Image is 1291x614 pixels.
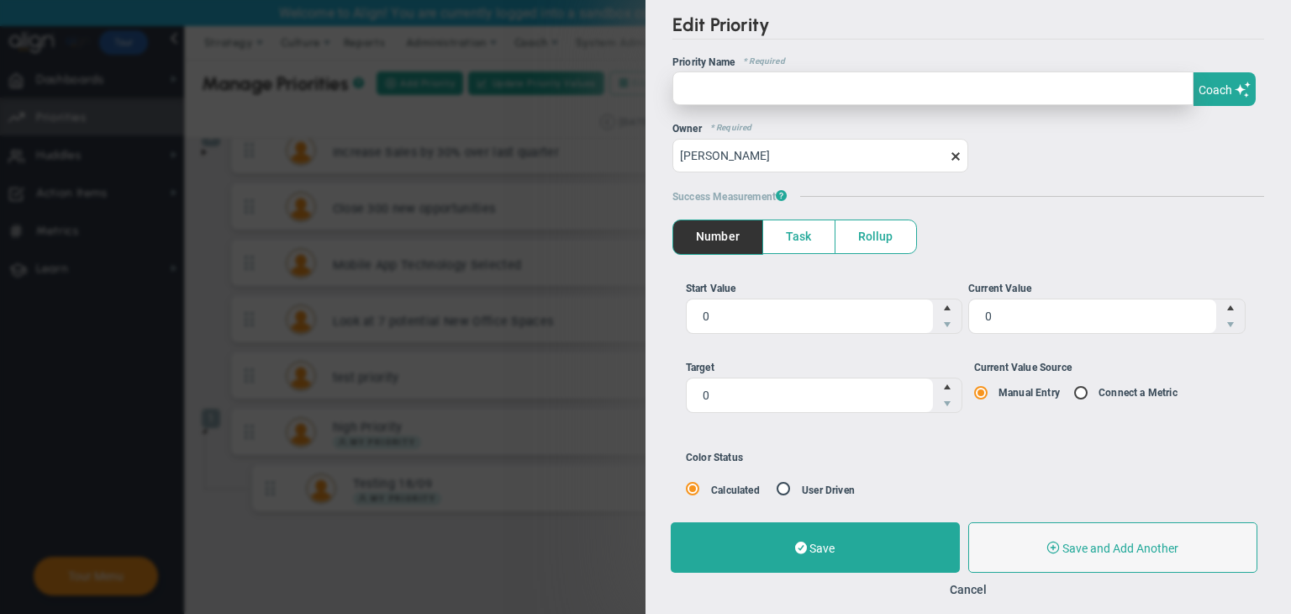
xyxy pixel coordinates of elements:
span: Decrease value [933,316,962,333]
span: Rollup [835,220,916,253]
label: Calculated [711,484,760,496]
h2: Edit Priority [672,13,1264,40]
span: Success Measurement [672,189,787,203]
span: Increase value [933,299,962,316]
button: Save [671,522,960,573]
div: Current Value Source [974,360,1251,376]
span: Decrease value [1216,316,1245,333]
button: Save and Add Another [968,522,1257,573]
span: Increase value [1216,299,1245,316]
span: * Required [735,56,785,68]
span: Save [809,542,835,555]
div: Priority Name [672,56,1264,68]
input: Start Value [687,299,934,333]
span: Decrease value [933,395,962,412]
span: Coach [1199,83,1232,97]
span: clear [968,147,982,163]
span: * Required [702,123,752,135]
span: Increase value [933,378,962,395]
input: Current Value [969,299,1216,333]
div: Color Status [686,452,1033,463]
label: Connect a Metric [1099,387,1178,399]
span: Task [763,220,835,253]
div: Target [686,360,963,376]
button: Cancel [950,583,987,596]
input: Search or Invite Team Members [672,139,968,172]
div: Owner [672,123,1264,135]
div: Start Value [686,281,963,297]
span: Number [673,220,762,253]
span: Save and Add Another [1062,542,1178,555]
button: Coach [1194,72,1256,106]
label: User Driven [802,484,855,496]
label: Manual Entry [999,387,1060,399]
div: Current Value [968,281,1246,297]
input: Target [687,378,934,412]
